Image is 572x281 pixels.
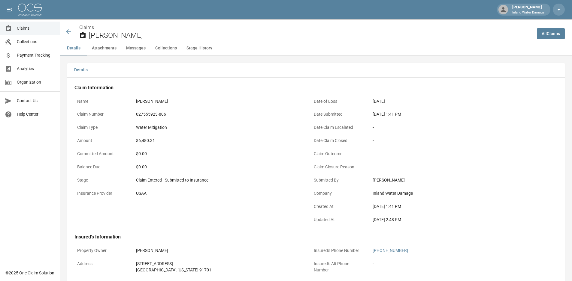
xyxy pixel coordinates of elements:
[136,164,301,170] div: $0.00
[74,148,129,160] p: Committed Amount
[373,203,538,210] div: [DATE] 1:41 PM
[136,261,301,267] div: [STREET_ADDRESS]
[311,214,365,226] p: Updated At
[67,63,94,77] button: Details
[311,174,365,186] p: Submitted By
[17,25,55,31] span: Claims
[74,245,129,256] p: Property Owner
[311,148,365,160] p: Claim Outcome
[74,188,129,199] p: Insurance Provider
[512,10,544,15] p: Inland Water Damage
[373,190,538,197] div: Inland Water Damage
[537,28,565,39] a: AllClaims
[136,190,301,197] div: USAA
[89,31,532,40] h2: [PERSON_NAME]
[74,234,540,240] h4: Insured's Information
[136,111,301,117] div: 027555923-806
[136,267,301,273] div: [GEOGRAPHIC_DATA] , [US_STATE] 91701
[74,258,129,270] p: Address
[373,217,538,223] div: [DATE] 2:48 PM
[74,135,129,146] p: Amount
[136,98,301,105] div: [PERSON_NAME]
[17,79,55,85] span: Organization
[60,41,87,55] button: Details
[136,151,301,157] div: $0.00
[373,151,538,157] div: -
[136,138,301,144] div: $6,480.31
[373,111,538,117] div: [DATE] 1:41 PM
[311,96,365,107] p: Date of Loss
[373,177,538,183] div: [PERSON_NAME]
[17,52,55,58] span: Payment Tracking
[373,261,538,267] div: -
[311,108,365,120] p: Date Submitted
[373,124,538,131] div: -
[373,164,538,170] div: -
[17,66,55,72] span: Analytics
[510,4,547,15] div: [PERSON_NAME]
[311,201,365,212] p: Created At
[373,138,538,144] div: -
[150,41,182,55] button: Collections
[74,161,129,173] p: Balance Due
[136,247,301,254] div: [PERSON_NAME]
[4,4,16,16] button: open drawer
[17,98,55,104] span: Contact Us
[17,39,55,45] span: Collections
[67,63,565,77] div: details tabs
[74,108,129,120] p: Claim Number
[311,161,365,173] p: Claim Closure Reason
[74,85,540,91] h4: Claim Information
[74,122,129,133] p: Claim Type
[18,4,42,16] img: ocs-logo-white-transparent.png
[74,96,129,107] p: Name
[79,25,94,30] a: Claims
[136,124,301,131] div: Water Mitigation
[373,98,538,105] div: [DATE]
[79,24,532,31] nav: breadcrumb
[87,41,121,55] button: Attachments
[311,122,365,133] p: Date Claim Escalated
[60,41,572,55] div: anchor tabs
[182,41,217,55] button: Stage History
[17,111,55,117] span: Help Center
[74,174,129,186] p: Stage
[311,258,365,276] p: Insured's Alt Phone Number
[5,270,54,276] div: © 2025 One Claim Solution
[121,41,150,55] button: Messages
[373,248,408,253] a: [PHONE_NUMBER]
[136,177,301,183] div: Claim Entered - Submitted to Insurance
[311,245,365,256] p: Insured's Phone Number
[311,135,365,146] p: Date Claim Closed
[311,188,365,199] p: Company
